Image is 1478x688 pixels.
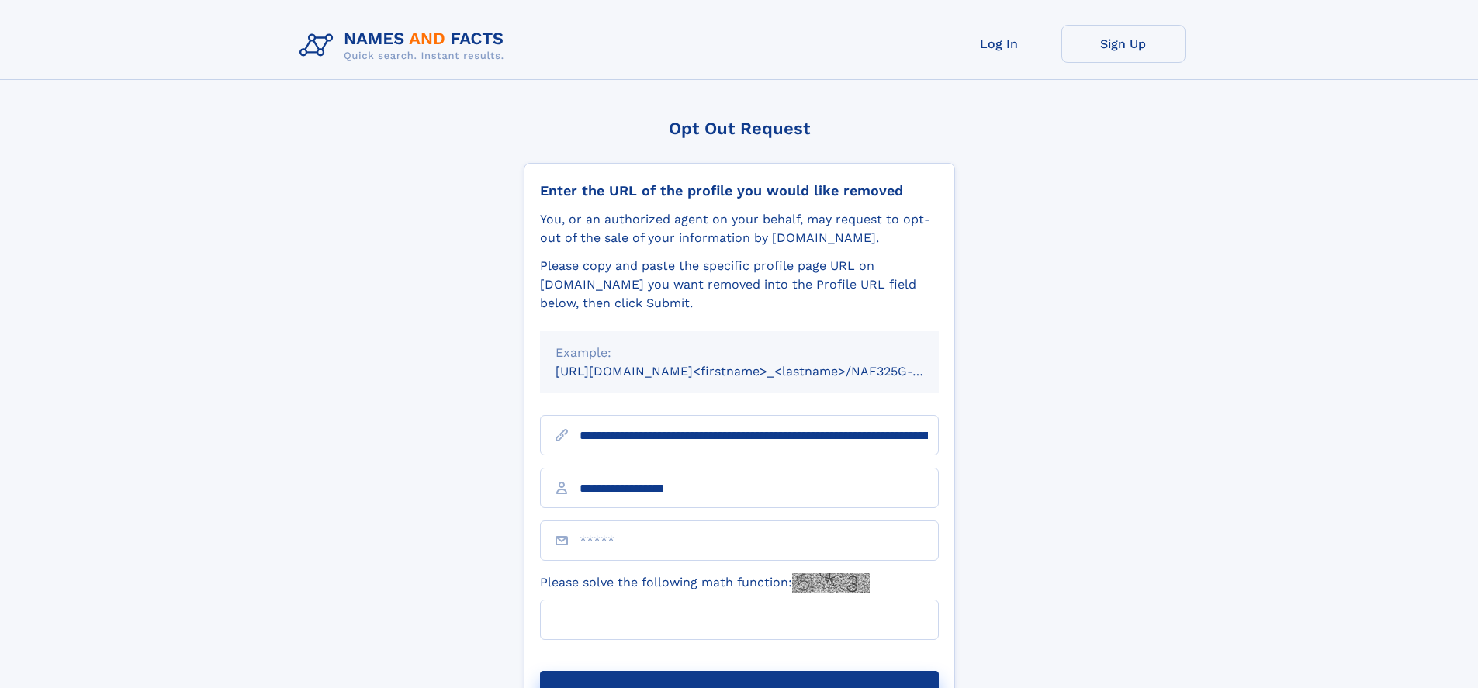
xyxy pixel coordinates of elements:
[937,25,1061,63] a: Log In
[1061,25,1186,63] a: Sign Up
[293,25,517,67] img: Logo Names and Facts
[524,119,955,138] div: Opt Out Request
[556,364,968,379] small: [URL][DOMAIN_NAME]<firstname>_<lastname>/NAF325G-xxxxxxxx
[540,210,939,247] div: You, or an authorized agent on your behalf, may request to opt-out of the sale of your informatio...
[540,257,939,313] div: Please copy and paste the specific profile page URL on [DOMAIN_NAME] you want removed into the Pr...
[540,573,870,593] label: Please solve the following math function:
[556,344,923,362] div: Example:
[540,182,939,199] div: Enter the URL of the profile you would like removed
